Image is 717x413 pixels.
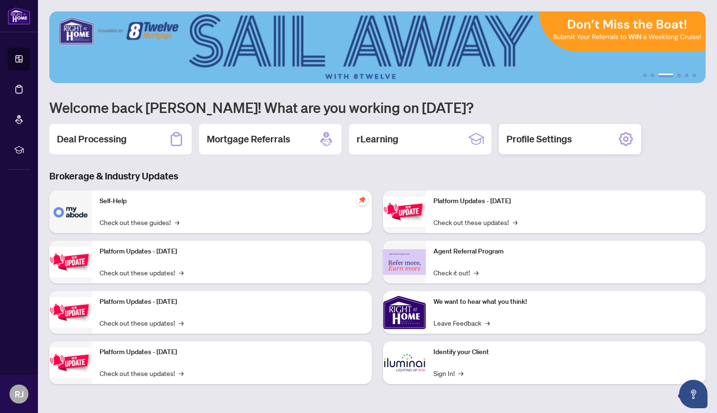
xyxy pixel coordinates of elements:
img: Platform Updates - July 21, 2025 [49,297,92,327]
span: → [175,217,179,227]
a: Sign In!→ [433,368,463,378]
button: 6 [692,74,696,77]
a: Check out these updates!→ [100,368,184,378]
span: → [513,217,517,227]
h2: Mortgage Referrals [207,132,290,146]
p: Agent Referral Program [433,246,698,257]
span: → [179,267,184,278]
a: Check out these updates!→ [100,267,184,278]
p: Platform Updates - [DATE] [100,347,364,357]
h2: Profile Settings [506,132,572,146]
img: Self-Help [49,190,92,233]
img: logo [8,7,30,25]
img: Agent Referral Program [383,249,426,275]
button: 4 [677,74,681,77]
img: Slide 2 [49,11,706,83]
a: Check out these guides!→ [100,217,179,227]
button: Open asap [679,380,708,408]
img: We want to hear what you think! [383,291,426,334]
span: pushpin [357,194,368,206]
span: → [474,267,478,278]
p: Platform Updates - [DATE] [433,196,698,206]
a: Check it out!→ [433,267,478,278]
span: → [179,318,184,328]
a: Leave Feedback→ [433,318,490,328]
a: Check out these updates!→ [100,318,184,328]
p: Identify your Client [433,347,698,357]
p: Platform Updates - [DATE] [100,297,364,307]
p: We want to hear what you think! [433,297,698,307]
h2: rLearning [357,132,398,146]
img: Identify your Client [383,341,426,384]
h3: Brokerage & Industry Updates [49,169,706,183]
button: 2 [651,74,654,77]
p: Self-Help [100,196,364,206]
span: → [485,318,490,328]
a: Check out these updates!→ [433,217,517,227]
span: → [459,368,463,378]
h2: Deal Processing [57,132,127,146]
h1: Welcome back [PERSON_NAME]! What are you working on [DATE]? [49,98,706,116]
img: Platform Updates - July 8, 2025 [49,347,92,377]
span: RJ [15,387,24,401]
img: Platform Updates - September 16, 2025 [49,247,92,277]
button: 5 [685,74,689,77]
button: 1 [643,74,647,77]
span: → [179,368,184,378]
img: Platform Updates - June 23, 2025 [383,197,426,226]
p: Platform Updates - [DATE] [100,246,364,257]
button: 3 [658,74,673,77]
